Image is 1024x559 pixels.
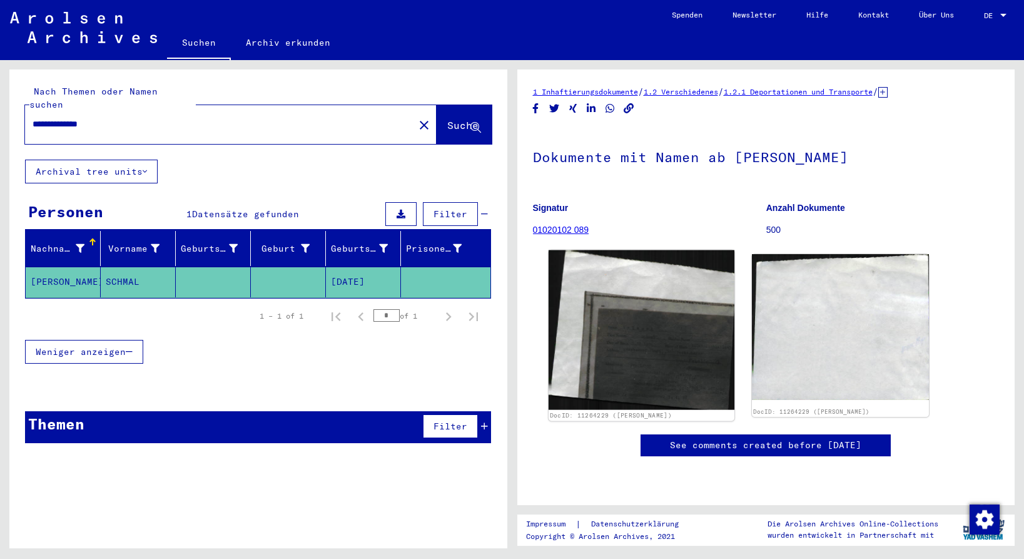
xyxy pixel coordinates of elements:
[101,231,176,266] mat-header-cell: Vorname
[567,101,580,116] button: Share on Xing
[548,250,734,410] img: 001.jpg
[766,223,999,237] p: 500
[638,86,644,97] span: /
[622,101,636,116] button: Copy link
[752,254,929,399] img: 002.jpg
[167,28,231,60] a: Suchen
[423,414,478,438] button: Filter
[251,231,326,266] mat-header-cell: Geburt‏
[331,238,403,259] div: Geburtsdatum
[417,118,432,133] mat-icon: close
[401,231,490,266] mat-header-cell: Prisoner #
[533,225,589,235] a: 01020102 089
[101,267,176,297] mat-cell: SCHMAL
[406,238,477,259] div: Prisoner #
[373,310,436,322] div: of 1
[960,514,1007,545] img: yv_logo.png
[412,112,437,137] button: Clear
[25,340,143,364] button: Weniger anzeigen
[585,101,598,116] button: Share on LinkedIn
[10,12,157,43] img: Arolsen_neg.svg
[526,518,575,531] a: Impressum
[326,267,401,297] mat-cell: [DATE]
[348,304,373,329] button: Previous page
[323,304,348,329] button: First page
[260,310,303,322] div: 1 – 1 of 1
[436,304,461,329] button: Next page
[533,87,638,96] a: 1 Inhaftierungsdokumente
[26,267,101,297] mat-cell: [PERSON_NAME]
[526,518,694,531] div: |
[186,208,192,220] span: 1
[724,87,873,96] a: 1.2.1 Deportationen und Transporte
[581,518,694,531] a: Datenschutzerklärung
[548,101,561,116] button: Share on Twitter
[331,242,388,255] div: Geburtsdatum
[433,208,467,220] span: Filter
[28,413,84,435] div: Themen
[423,202,478,226] button: Filter
[753,408,869,415] a: DocID: 11264229 ([PERSON_NAME])
[326,231,401,266] mat-header-cell: Geburtsdatum
[181,238,253,259] div: Geburtsname
[873,86,878,97] span: /
[549,412,671,419] a: DocID: 11264229 ([PERSON_NAME])
[766,203,845,213] b: Anzahl Dokumente
[670,439,861,452] a: See comments created before [DATE]
[970,505,1000,535] img: Zustimmung ändern
[526,531,694,542] p: Copyright © Arolsen Archives, 2021
[106,242,160,255] div: Vorname
[176,231,251,266] mat-header-cell: Geburtsname
[106,238,175,259] div: Vorname
[31,238,100,259] div: Nachname
[256,242,310,255] div: Geburt‏
[231,28,345,58] a: Archiv erkunden
[437,105,492,144] button: Suche
[181,242,238,255] div: Geburtsname
[768,518,938,530] p: Die Arolsen Archives Online-Collections
[644,87,718,96] a: 1.2 Verschiedenes
[969,504,999,534] div: Zustimmung ändern
[36,346,126,357] span: Weniger anzeigen
[406,242,462,255] div: Prisoner #
[984,11,998,20] span: DE
[26,231,101,266] mat-header-cell: Nachname
[529,101,542,116] button: Share on Facebook
[433,421,467,432] span: Filter
[447,119,479,131] span: Suche
[768,530,938,541] p: wurden entwickelt in Partnerschaft mit
[256,238,325,259] div: Geburt‏
[31,242,84,255] div: Nachname
[28,200,103,223] div: Personen
[461,304,486,329] button: Last page
[604,101,617,116] button: Share on WhatsApp
[192,208,299,220] span: Datensätze gefunden
[25,160,158,183] button: Archival tree units
[718,86,724,97] span: /
[533,128,1000,183] h1: Dokumente mit Namen ab [PERSON_NAME]
[533,203,569,213] b: Signatur
[29,86,158,110] mat-label: Nach Themen oder Namen suchen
